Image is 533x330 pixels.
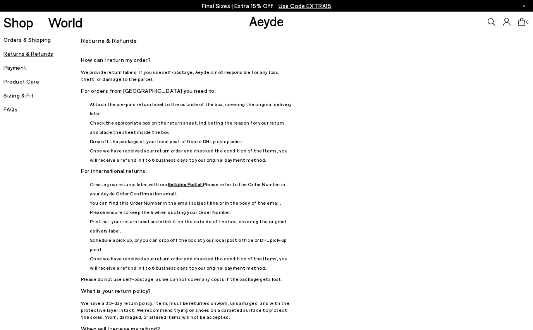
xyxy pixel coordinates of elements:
h5: FAQs [3,104,81,115]
h5: Returns & Refunds [3,48,81,59]
h5: For international returns: [81,166,294,176]
a: Returns Portal. [168,181,203,187]
p: Please do not use self-postage, as we cannot cover any costs if the package gets lost. [81,275,294,282]
p: We provide return labels. If you use self-postage, Aeyde is not responsible for any loss, theft, ... [81,68,294,82]
h5: What is your return policy? [81,286,294,296]
h5: Sizing & Fit [3,90,81,101]
li: Schedule a pick up, or you can drop off the box at your local post office or DHL pick-up point. [90,235,294,254]
span: Navigate to /collections/ss25-final-sizes [279,2,331,9]
li: Check the appropriate box on the return sheet, indicating the reason for your return, and place t... [90,118,294,137]
a: 0 [518,18,526,26]
h5: Product Care [3,76,81,87]
li: Drop off the package at your local post office or DHL pick-up point. [90,137,294,146]
h5: Orders & Shipping [3,34,81,45]
li: Once we have received your return order and checked the condition of the items, you will receive ... [90,146,294,164]
li: Once we have received your return order and checked the condition of the items, you will receive ... [90,254,294,272]
p: Final Sizes | Extra 15% Off [202,1,332,11]
li: Attach the pre-paid return label to the outside of the box, covering the original delivery label. [90,99,294,118]
a: Shop [3,15,33,29]
li: Print out your return label and stick it on the outside of the box, covering the original deliver... [90,217,294,235]
h5: For orders from [GEOGRAPHIC_DATA] you need to: [81,85,294,96]
span: 0 [526,20,530,24]
a: Aeyde [249,13,284,29]
h3: Returns & Refunds [81,34,459,47]
li: Create your returns label with our Please refer to the Order Number in your Aeyde Order Confirmat... [90,180,294,217]
a: World [48,15,83,29]
p: We have a 30-day return policy. Items must be returned unworn, undamaged, and with the protective... [81,299,294,320]
h5: How can I return my order? [81,55,294,65]
h5: Payment [3,62,81,73]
